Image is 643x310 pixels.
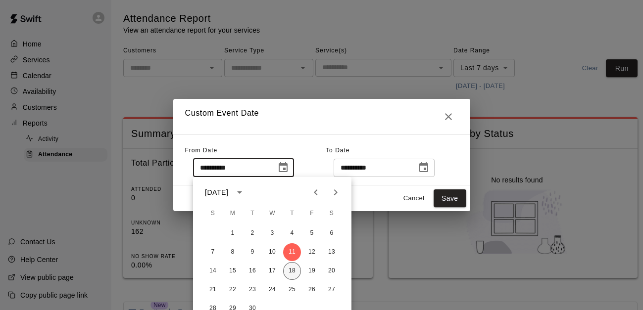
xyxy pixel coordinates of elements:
[283,224,301,242] button: 4
[434,189,466,208] button: Save
[326,182,346,202] button: Next month
[303,224,321,242] button: 5
[224,281,242,299] button: 22
[204,243,222,261] button: 7
[205,187,228,198] div: [DATE]
[173,99,470,134] h2: Custom Event Date
[263,204,281,223] span: Wednesday
[231,184,248,201] button: calendar view is open, switch to year view
[306,182,326,202] button: Previous month
[204,204,222,223] span: Sunday
[283,262,301,280] button: 18
[398,191,430,206] button: Cancel
[224,262,242,280] button: 15
[323,204,341,223] span: Saturday
[439,107,458,127] button: Close
[244,204,261,223] span: Tuesday
[283,243,301,261] button: 11
[204,281,222,299] button: 21
[224,224,242,242] button: 1
[323,243,341,261] button: 13
[263,243,281,261] button: 10
[244,281,261,299] button: 23
[303,204,321,223] span: Friday
[283,281,301,299] button: 25
[303,243,321,261] button: 12
[204,262,222,280] button: 14
[323,281,341,299] button: 27
[283,204,301,223] span: Thursday
[326,147,349,154] span: To Date
[263,281,281,299] button: 24
[263,224,281,242] button: 3
[273,158,293,177] button: Choose date, selected date is Sep 11, 2025
[244,224,261,242] button: 2
[244,262,261,280] button: 16
[303,262,321,280] button: 19
[185,147,218,154] span: From Date
[244,243,261,261] button: 9
[323,262,341,280] button: 20
[323,224,341,242] button: 6
[224,204,242,223] span: Monday
[414,158,434,177] button: Choose date, selected date is Sep 18, 2025
[303,281,321,299] button: 26
[224,243,242,261] button: 8
[263,262,281,280] button: 17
